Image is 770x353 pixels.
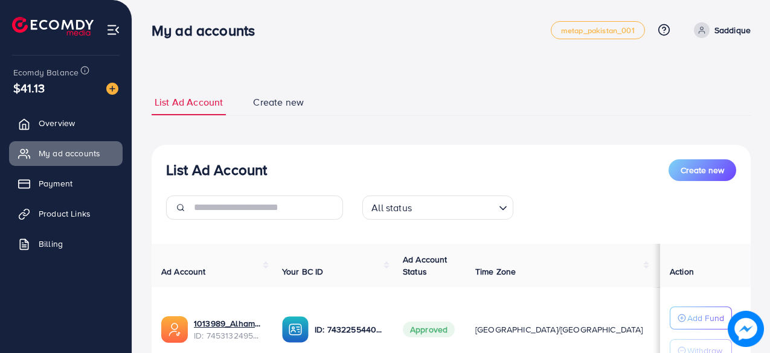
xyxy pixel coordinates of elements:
[13,79,45,97] span: $41.13
[561,27,635,34] span: metap_pakistan_001
[152,22,265,39] h3: My ad accounts
[415,197,494,217] input: Search for option
[39,208,91,220] span: Product Links
[362,196,513,220] div: Search for option
[106,83,118,95] img: image
[12,17,94,36] img: logo
[714,23,751,37] p: Saddique
[669,159,736,181] button: Create new
[39,238,63,250] span: Billing
[670,266,694,278] span: Action
[282,266,324,278] span: Your BC ID
[194,329,263,342] span: ID: 7453132495568388113
[9,232,123,256] a: Billing
[728,311,764,347] img: image
[681,164,724,176] span: Create new
[253,95,304,109] span: Create new
[282,316,309,343] img: ic-ba-acc.ded83a64.svg
[9,171,123,196] a: Payment
[161,316,188,343] img: ic-ads-acc.e4c84228.svg
[475,266,516,278] span: Time Zone
[155,95,223,109] span: List Ad Account
[687,311,724,325] p: Add Fund
[551,21,645,39] a: metap_pakistan_001
[39,147,100,159] span: My ad accounts
[689,22,751,38] a: Saddique
[161,266,206,278] span: Ad Account
[39,117,75,129] span: Overview
[166,161,267,179] h3: List Ad Account
[9,111,123,135] a: Overview
[9,202,123,226] a: Product Links
[315,322,383,337] p: ID: 7432255440681041937
[403,253,448,278] span: Ad Account Status
[106,23,120,37] img: menu
[369,199,414,217] span: All status
[39,177,72,189] span: Payment
[194,317,263,329] a: 1013989_Alhamdulillah_1735317642286
[13,66,79,78] span: Ecomdy Balance
[475,323,643,336] span: [GEOGRAPHIC_DATA]/[GEOGRAPHIC_DATA]
[194,317,263,342] div: <span class='underline'>1013989_Alhamdulillah_1735317642286</span></br>7453132495568388113
[9,141,123,165] a: My ad accounts
[403,322,455,337] span: Approved
[670,307,732,329] button: Add Fund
